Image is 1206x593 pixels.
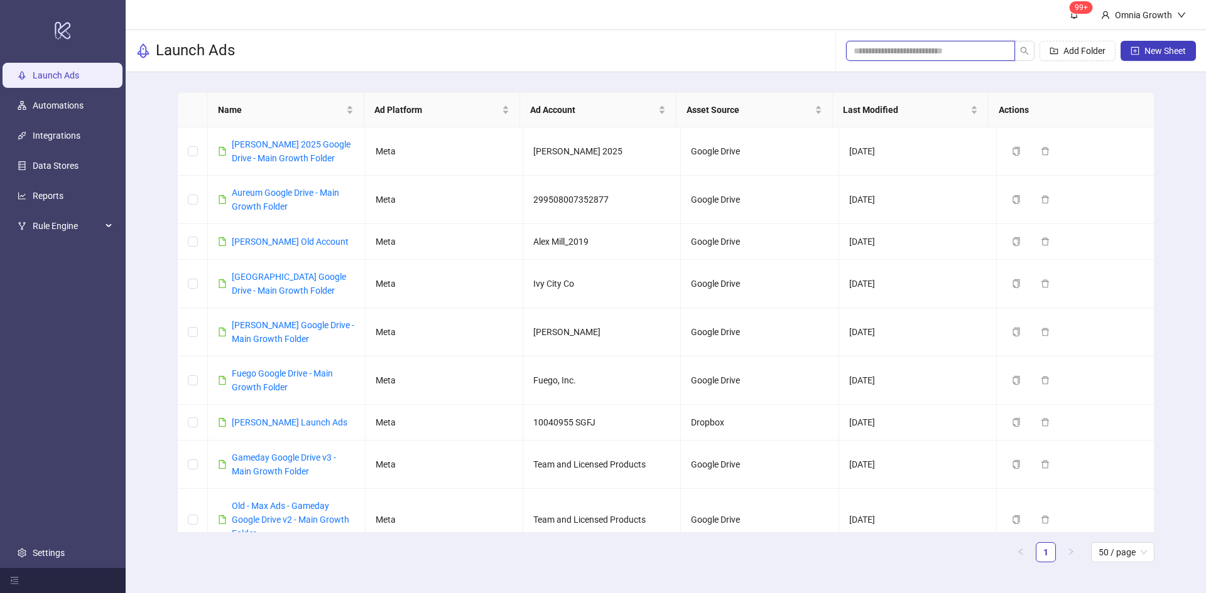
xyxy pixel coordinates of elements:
[366,489,523,551] td: Meta
[156,41,235,61] h3: Launch Ads
[1012,460,1021,469] span: copy
[1012,418,1021,427] span: copy
[839,127,997,176] td: [DATE]
[366,308,523,356] td: Meta
[1061,542,1081,562] li: Next Page
[523,127,681,176] td: [PERSON_NAME] 2025
[33,161,79,171] a: Data Stores
[366,224,523,260] td: Meta
[839,176,997,224] td: [DATE]
[1012,376,1021,385] span: copy
[839,356,997,405] td: [DATE]
[843,103,969,117] span: Last Modified
[1091,542,1154,562] div: Page Size
[136,43,151,58] span: rocket
[366,127,523,176] td: Meta
[366,176,523,224] td: Meta
[839,489,997,551] td: [DATE]
[989,93,1145,127] th: Actions
[523,224,681,260] td: Alex Mill_2019
[33,191,63,201] a: Reports
[1012,237,1021,246] span: copy
[1036,543,1055,562] a: 1
[1177,11,1186,19] span: down
[33,548,65,558] a: Settings
[366,260,523,308] td: Meta
[681,441,839,489] td: Google Drive
[218,460,227,469] span: file
[1041,147,1050,156] span: delete
[687,103,812,117] span: Asset Source
[232,188,339,211] a: Aureum Google Drive - Main Growth Folder
[839,308,997,356] td: [DATE]
[1121,41,1196,61] button: New Sheet
[676,93,833,127] th: Asset Source
[523,405,681,441] td: 10040955 SGFJ
[681,308,839,356] td: Google Drive
[523,260,681,308] td: Ivy City Co
[1041,237,1050,246] span: delete
[1012,147,1021,156] span: copy
[1041,195,1050,204] span: delete
[1041,328,1050,336] span: delete
[218,376,227,385] span: file
[232,237,349,247] a: [PERSON_NAME] Old Account
[1131,46,1139,55] span: plus-square
[1012,279,1021,288] span: copy
[839,441,997,489] td: [DATE]
[218,237,227,246] span: file
[208,93,364,127] th: Name
[232,139,350,163] a: [PERSON_NAME] 2025 Google Drive - Main Growth Folder
[218,103,344,117] span: Name
[232,320,354,344] a: [PERSON_NAME] Google Drive - Main Growth Folder
[232,501,349,538] a: Old - Max Ads - Gameday Google Drive v2 - Main Growth Folder
[1070,10,1078,19] span: bell
[1063,46,1105,56] span: Add Folder
[681,356,839,405] td: Google Drive
[523,441,681,489] td: Team and Licensed Products
[520,93,676,127] th: Ad Account
[10,576,19,585] span: menu-fold
[523,176,681,224] td: 299508007352877
[1012,328,1021,336] span: copy
[232,272,346,296] a: [GEOGRAPHIC_DATA] Google Drive - Main Growth Folder
[18,222,26,230] span: fork
[681,224,839,260] td: Google Drive
[1101,11,1110,19] span: user
[218,195,227,204] span: file
[33,70,79,80] a: Launch Ads
[839,405,997,441] td: [DATE]
[218,418,227,427] span: file
[1070,1,1093,14] sup: 111
[1041,460,1050,469] span: delete
[1036,542,1056,562] li: 1
[1041,515,1050,524] span: delete
[1110,8,1177,22] div: Omnia Growth
[232,417,347,427] a: [PERSON_NAME] Launch Ads
[833,93,989,127] th: Last Modified
[232,452,336,476] a: Gameday Google Drive v3 - Main Growth Folder
[1041,418,1050,427] span: delete
[364,93,521,127] th: Ad Platform
[1012,195,1021,204] span: copy
[523,489,681,551] td: Team and Licensed Products
[839,224,997,260] td: [DATE]
[1011,542,1031,562] button: left
[218,147,227,156] span: file
[33,100,84,110] a: Automations
[374,103,500,117] span: Ad Platform
[1041,279,1050,288] span: delete
[681,260,839,308] td: Google Drive
[530,103,656,117] span: Ad Account
[232,368,333,392] a: Fuego Google Drive - Main Growth Folder
[681,127,839,176] td: Google Drive
[1067,548,1075,555] span: right
[33,213,102,238] span: Rule Engine
[33,131,80,141] a: Integrations
[1020,46,1029,55] span: search
[1061,542,1081,562] button: right
[681,176,839,224] td: Google Drive
[523,308,681,356] td: [PERSON_NAME]
[366,441,523,489] td: Meta
[218,515,227,524] span: file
